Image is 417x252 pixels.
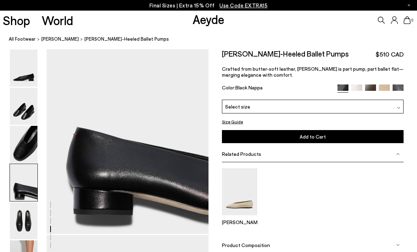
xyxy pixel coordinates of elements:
[411,18,414,22] span: 0
[10,49,37,87] img: Delia Low-Heeled Ballet Pumps - Image 1
[42,14,73,27] a: World
[397,106,400,110] img: svg%3E
[84,35,169,43] span: [PERSON_NAME]-Heeled Ballet Pumps
[404,16,411,24] a: 0
[10,126,37,163] img: Delia Low-Heeled Ballet Pumps - Image 3
[235,84,263,90] span: Black Nappa
[9,35,36,43] a: All Footwear
[225,103,250,110] span: Select size
[3,14,30,27] a: Shop
[376,50,404,59] span: $510 CAD
[222,219,257,225] p: [PERSON_NAME]
[222,49,349,58] h2: [PERSON_NAME]-Heeled Ballet Pumps
[222,117,243,126] button: Size Guide
[222,242,270,248] span: Product Composition
[10,164,37,201] img: Delia Low-Heeled Ballet Pumps - Image 4
[300,134,326,140] span: Add to Cart
[222,66,404,78] span: Crafted from butter-soft leather, [PERSON_NAME] is part pump, part ballet flat—merging elegance w...
[222,210,257,225] a: Kirsten Ballet Flats [PERSON_NAME]
[10,88,37,125] img: Delia Low-Heeled Ballet Pumps - Image 2
[9,30,417,49] nav: breadcrumb
[149,1,268,10] p: Final Sizes | Extra 15% Off
[222,130,404,143] button: Add to Cart
[41,36,79,42] span: [PERSON_NAME]
[396,243,400,247] img: svg%3E
[222,168,257,215] img: Kirsten Ballet Flats
[219,2,268,8] span: Navigate to /collections/ss25-final-sizes
[222,84,332,93] div: Color:
[396,152,400,156] img: svg%3E
[10,202,37,239] img: Delia Low-Heeled Ballet Pumps - Image 5
[41,35,79,43] a: [PERSON_NAME]
[222,151,261,157] span: Related Products
[193,12,224,27] a: Aeyde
